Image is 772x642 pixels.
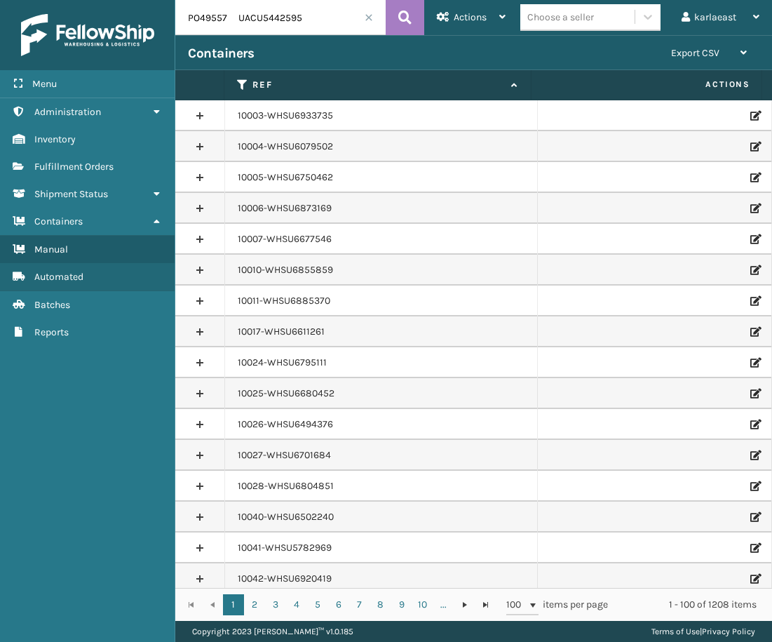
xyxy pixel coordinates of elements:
[34,188,108,200] span: Shipment Status
[454,11,487,23] span: Actions
[34,243,68,255] span: Manual
[750,234,759,244] i: Edit
[238,294,330,308] a: 10011-WHSU6885370
[651,627,700,636] a: Terms of Use
[506,594,609,615] span: items per page
[750,111,759,121] i: Edit
[391,594,412,615] a: 9
[238,325,325,339] a: 10017-WHSU6611261
[480,599,492,610] span: Go to the last page
[244,594,265,615] a: 2
[750,574,759,584] i: Edit
[265,594,286,615] a: 3
[238,387,334,401] a: 10025-WHSU6680452
[34,161,114,173] span: Fulfillment Orders
[671,47,719,59] span: Export CSV
[651,621,755,642] div: |
[412,594,433,615] a: 10
[21,14,154,56] img: logo
[370,594,391,615] a: 8
[238,572,332,586] a: 10042-WHSU6920419
[238,109,333,123] a: 10003-WHSU6933735
[328,594,349,615] a: 6
[34,299,70,311] span: Batches
[252,79,504,91] label: Ref
[750,512,759,522] i: Edit
[750,265,759,275] i: Edit
[238,356,327,370] a: 10024-WHSU6795111
[750,173,759,182] i: Edit
[34,271,83,283] span: Automated
[750,142,759,152] i: Edit
[750,327,759,337] i: Edit
[188,45,254,62] h3: Containers
[750,543,759,553] i: Edit
[238,479,334,493] a: 10028-WHSU6804851
[750,358,759,368] i: Edit
[536,73,759,96] span: Actions
[475,594,496,615] a: Go to the last page
[628,598,757,612] div: 1 - 100 of 1208 items
[750,203,759,213] i: Edit
[454,594,475,615] a: Go to the next page
[223,594,244,615] a: 1
[238,510,334,524] a: 10040-WHSU6502240
[750,389,759,399] i: Edit
[238,140,333,154] a: 10004-WHSU6079502
[286,594,307,615] a: 4
[750,450,759,460] i: Edit
[459,599,470,610] span: Go to the next page
[307,594,328,615] a: 5
[750,481,759,491] i: Edit
[349,594,370,615] a: 7
[433,594,454,615] a: ...
[238,170,333,185] a: 10005-WHSU6750462
[750,420,759,429] i: Edit
[750,296,759,306] i: Edit
[34,215,83,227] span: Containers
[32,78,57,90] span: Menu
[238,232,332,246] a: 10007-WHSU6677546
[238,201,332,215] a: 10006-WHSU6873169
[192,621,353,642] p: Copyright 2023 [PERSON_NAME]™ v 1.0.185
[238,448,331,462] a: 10027-WHSU6701684
[238,541,332,555] a: 10041-WHSU5782969
[527,10,594,25] div: Choose a seller
[34,106,101,118] span: Administration
[238,263,333,277] a: 10010-WHSU6855859
[238,417,333,432] a: 10026-WHSU6494376
[34,326,69,338] span: Reports
[34,133,76,145] span: Inventory
[506,598,527,612] span: 100
[702,627,755,636] a: Privacy Policy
